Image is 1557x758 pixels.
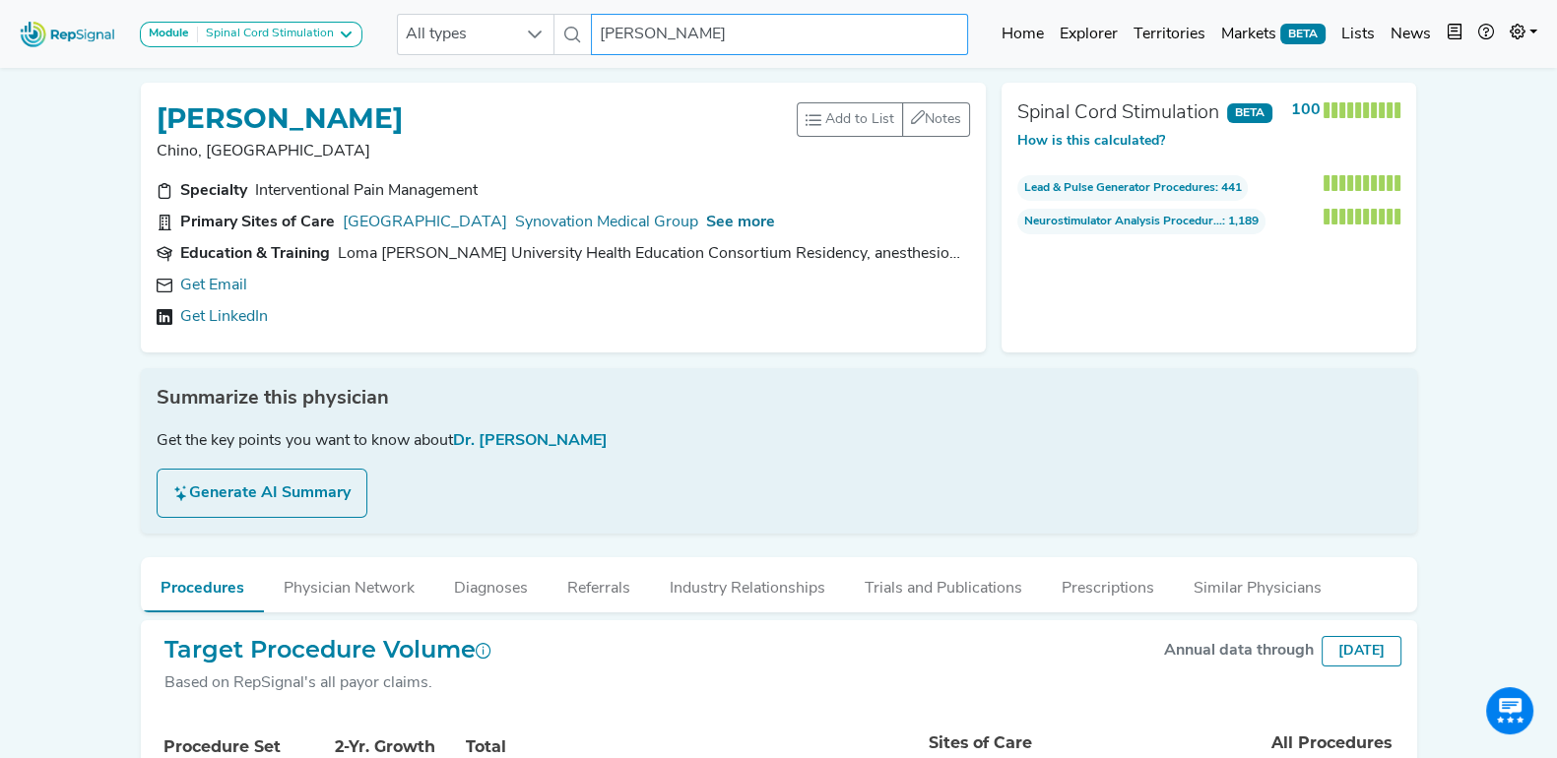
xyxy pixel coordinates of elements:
[650,557,845,610] button: Industry Relationships
[797,102,970,137] div: toolbar
[825,109,894,130] span: Add to List
[157,429,1401,453] div: Get the key points you want to know about
[1024,213,1223,230] span: Neurostimulator Analysis Procedures
[264,557,434,610] button: Physician Network
[434,557,548,610] button: Diagnoses
[180,274,247,297] a: Get Email
[398,15,516,54] span: All types
[343,211,507,234] a: [GEOGRAPHIC_DATA]
[797,102,903,137] button: Add to List
[1017,209,1265,234] span: : 1,189
[157,469,367,518] button: Generate AI Summary
[591,14,967,55] input: Search a physician or facility
[1017,98,1219,128] div: Spinal Cord Stimulation
[994,15,1052,54] a: Home
[1333,15,1383,54] a: Lists
[1290,102,1320,118] strong: 100
[1439,15,1470,54] button: Intel Book
[1024,179,1215,197] span: Lead & Pulse Generator Procedures
[1174,557,1341,610] button: Similar Physicians
[1017,175,1248,201] span: : 441
[1126,15,1213,54] a: Territories
[157,140,798,163] p: Chino, [GEOGRAPHIC_DATA]
[180,211,335,234] div: Primary Sites of Care
[548,557,650,610] button: Referrals
[338,242,963,266] div: Loma Linda University Health Education Consortium Residency, anesthesiology 1992 - 1995
[164,671,491,695] div: Based on RepSignal's all payor claims.
[1042,557,1174,610] button: Prescriptions
[706,215,775,230] span: See more
[453,433,608,449] span: Dr. [PERSON_NAME]
[149,28,189,39] strong: Module
[515,211,698,234] a: Synovation Medical Group
[198,27,334,42] div: Spinal Cord Stimulation
[180,242,330,266] div: Education & Training
[164,636,491,664] h2: Target Procedure Volume
[1227,103,1272,123] span: BETA
[157,102,403,136] h1: [PERSON_NAME]
[902,102,970,137] button: Notes
[925,112,961,127] span: Notes
[1280,24,1326,43] span: BETA
[157,384,389,413] span: Summarize this physician
[141,557,264,612] button: Procedures
[180,179,247,203] div: Specialty
[1017,131,1165,152] button: How is this calculated?
[1052,15,1126,54] a: Explorer
[180,305,268,329] a: Get LinkedIn
[1383,15,1439,54] a: News
[1164,639,1314,663] div: Annual data through
[1322,636,1401,666] div: [DATE]
[1213,15,1333,54] a: MarketsBETA
[140,22,362,47] button: ModuleSpinal Cord Stimulation
[845,557,1042,610] button: Trials and Publications
[255,179,478,203] div: Interventional Pain Management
